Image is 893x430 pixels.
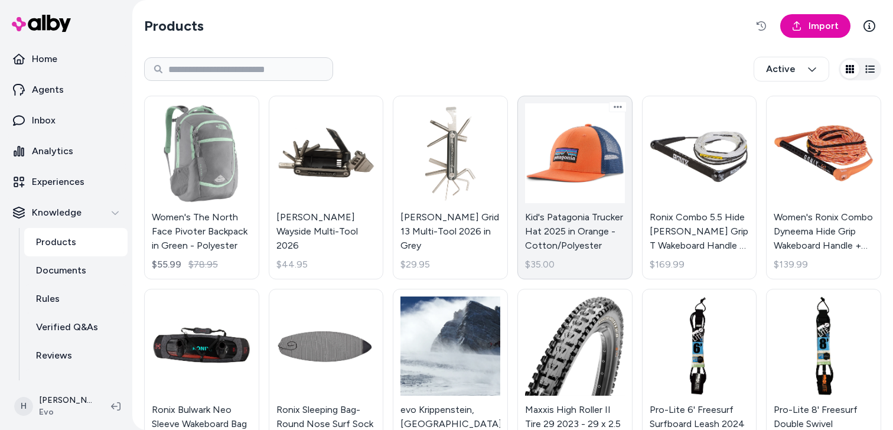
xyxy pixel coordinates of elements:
a: Inbox [5,106,128,135]
p: Knowledge [32,206,82,220]
p: Reviews [36,348,72,363]
a: Rules [24,285,128,313]
button: Active [754,57,829,82]
h2: Products [144,17,204,35]
p: Rules [36,292,60,306]
a: Verified Q&As [24,313,128,341]
a: Agents [5,76,128,104]
a: Kid's Patagonia Trucker Hat 2025 in Orange - Cotton/PolyesterKid's Patagonia Trucker Hat 2025 in ... [517,96,633,279]
a: Reviews [24,341,128,370]
a: Survey Questions [24,370,128,398]
a: Import [780,14,850,38]
span: Evo [39,406,92,418]
p: Experiences [32,175,84,189]
a: Women's The North Face Pivoter Backpack in Green - PolyesterWomen's The North Face Pivoter Backpa... [144,96,259,279]
a: Experiences [5,168,128,196]
p: Agents [32,83,64,97]
a: Products [24,228,128,256]
a: Women's Ronix Combo Dyneema Hide Grip Wakeboard Handle + 70 ft Mainline 2025 in WhiteWomen's Roni... [766,96,881,279]
p: Home [32,52,57,66]
p: [PERSON_NAME] [39,395,92,406]
span: H [14,397,33,416]
img: alby Logo [12,15,71,32]
button: Knowledge [5,198,128,227]
p: Survey Questions [36,377,114,391]
a: Analytics [5,137,128,165]
a: Ronix Combo 5.5 Hide Stich Grip T Wakeboard Handle + 80 ft Mainline 2025 in WhiteRonix Combo 5.5 ... [642,96,757,279]
span: Import [809,19,839,33]
p: Verified Q&As [36,320,98,334]
a: Blackburn Grid 13 Multi-Tool 2026 in Grey[PERSON_NAME] Grid 13 Multi-Tool 2026 in Grey$29.95 [393,96,508,279]
a: Blackburn Wayside Multi-Tool 2026[PERSON_NAME] Wayside Multi-Tool 2026$44.95 [269,96,384,279]
p: Inbox [32,113,56,128]
p: Analytics [32,144,73,158]
p: Documents [36,263,86,278]
p: Products [36,235,76,249]
a: Documents [24,256,128,285]
button: H[PERSON_NAME]Evo [7,387,102,425]
a: Home [5,45,128,73]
